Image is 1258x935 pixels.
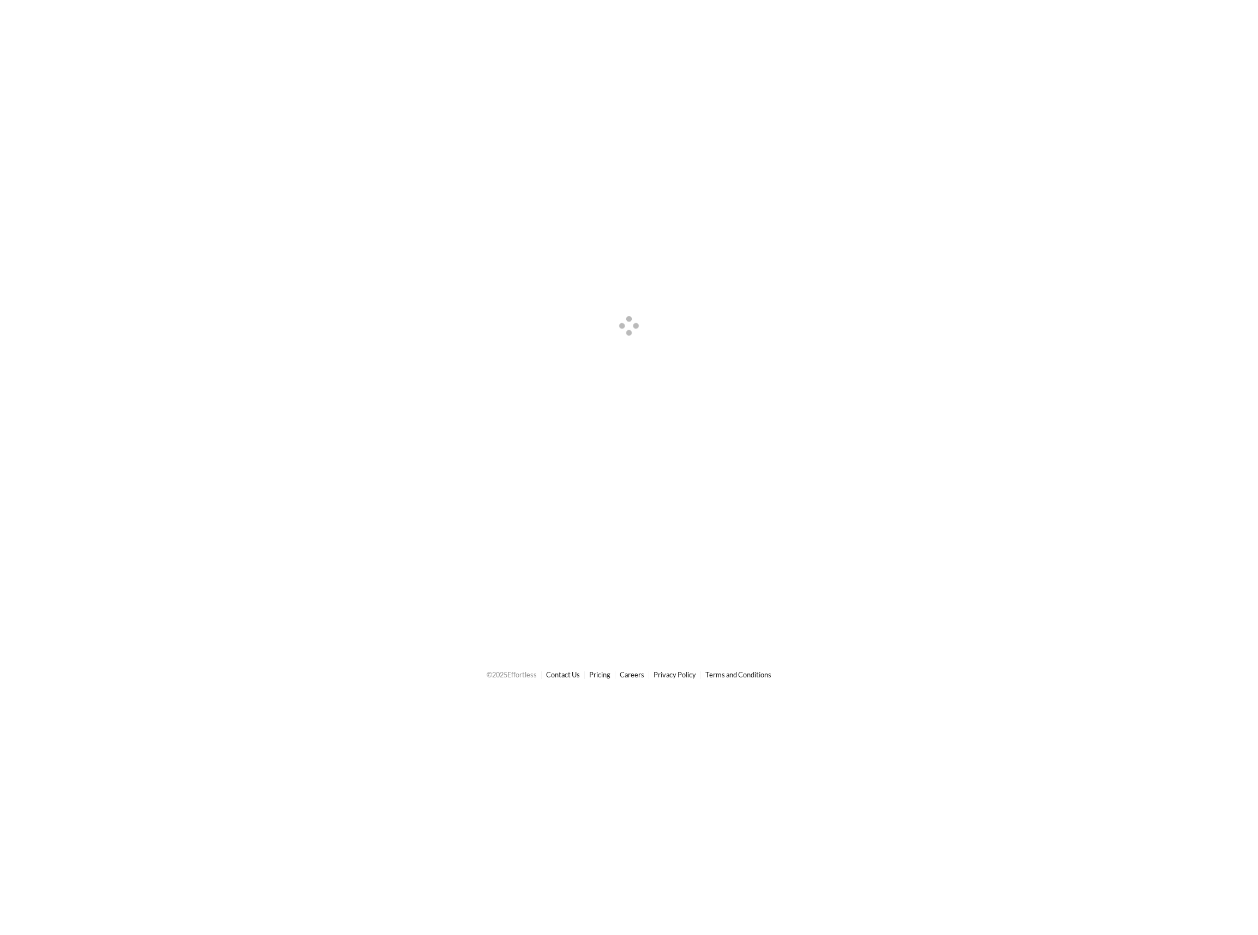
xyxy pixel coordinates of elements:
[654,670,696,679] a: Privacy Policy
[705,670,771,679] a: Terms and Conditions
[620,670,644,679] a: Careers
[589,670,610,679] a: Pricing
[546,670,580,679] a: Contact Us
[487,670,537,679] span: © 2025 Effortless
